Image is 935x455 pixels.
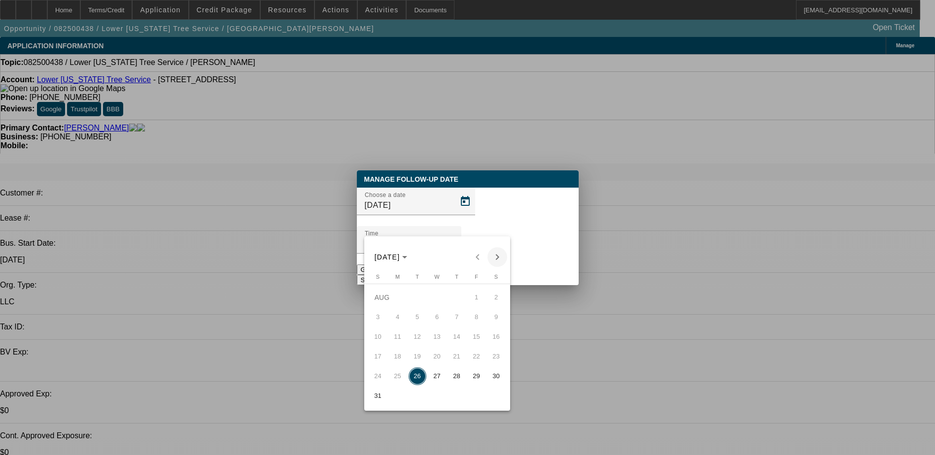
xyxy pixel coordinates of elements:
[368,288,467,307] td: AUG
[408,307,427,327] button: August 5, 2025
[486,288,506,307] button: August 2, 2025
[427,347,447,366] button: August 20, 2025
[369,387,387,405] span: 31
[408,327,427,347] button: August 12, 2025
[409,348,426,365] span: 19
[486,347,506,366] button: August 23, 2025
[427,366,447,386] button: August 27, 2025
[448,308,466,326] span: 7
[448,348,466,365] span: 21
[416,274,419,280] span: T
[448,367,466,385] span: 28
[427,327,447,347] button: August 13, 2025
[468,367,485,385] span: 29
[376,274,380,280] span: S
[447,347,467,366] button: August 21, 2025
[369,348,387,365] span: 17
[408,366,427,386] button: August 26, 2025
[487,348,505,365] span: 23
[467,366,486,386] button: August 29, 2025
[388,307,408,327] button: August 4, 2025
[447,327,467,347] button: August 14, 2025
[368,366,388,386] button: August 24, 2025
[395,274,400,280] span: M
[389,367,407,385] span: 25
[428,348,446,365] span: 20
[409,308,426,326] span: 5
[447,366,467,386] button: August 28, 2025
[428,367,446,385] span: 27
[408,347,427,366] button: August 19, 2025
[375,253,400,261] span: [DATE]
[434,274,439,280] span: W
[389,348,407,365] span: 18
[448,328,466,346] span: 14
[468,328,485,346] span: 15
[487,247,507,267] button: Next month
[467,307,486,327] button: August 8, 2025
[428,308,446,326] span: 6
[494,274,498,280] span: S
[467,288,486,307] button: August 1, 2025
[409,367,426,385] span: 26
[455,274,458,280] span: T
[368,386,388,406] button: August 31, 2025
[369,367,387,385] span: 24
[369,308,387,326] span: 3
[388,327,408,347] button: August 11, 2025
[447,307,467,327] button: August 7, 2025
[486,366,506,386] button: August 30, 2025
[467,347,486,366] button: August 22, 2025
[388,347,408,366] button: August 18, 2025
[409,328,426,346] span: 12
[487,367,505,385] span: 30
[475,274,478,280] span: F
[427,307,447,327] button: August 6, 2025
[487,328,505,346] span: 16
[389,328,407,346] span: 11
[368,307,388,327] button: August 3, 2025
[369,328,387,346] span: 10
[467,327,486,347] button: August 15, 2025
[468,308,485,326] span: 8
[371,248,412,266] button: Choose month and year
[487,308,505,326] span: 9
[389,308,407,326] span: 4
[486,307,506,327] button: August 9, 2025
[487,289,505,306] span: 2
[468,289,485,306] span: 1
[368,347,388,366] button: August 17, 2025
[368,327,388,347] button: August 10, 2025
[468,348,485,365] span: 22
[486,327,506,347] button: August 16, 2025
[388,366,408,386] button: August 25, 2025
[428,328,446,346] span: 13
